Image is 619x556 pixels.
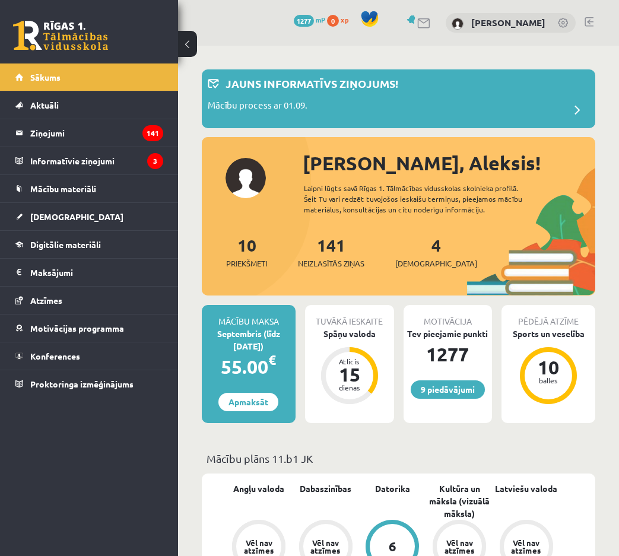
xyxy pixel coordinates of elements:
a: Latviešu valoda [495,482,557,495]
span: mP [316,15,325,24]
div: Motivācija [404,305,493,328]
div: [PERSON_NAME], Aleksis! [303,149,595,177]
div: Sports un veselība [501,328,595,340]
span: Motivācijas programma [30,323,124,333]
p: Mācību plāns 11.b1 JK [207,450,591,466]
legend: Informatīvie ziņojumi [30,147,163,174]
div: Vēl nav atzīmes [242,539,275,554]
div: Tev pieejamie punkti [404,328,493,340]
a: [PERSON_NAME] [471,17,545,28]
span: [DEMOGRAPHIC_DATA] [30,211,123,222]
span: Priekšmeti [226,258,267,269]
div: balles [531,377,566,384]
a: 1277 mP [294,15,325,24]
div: Vēl nav atzīmes [309,539,342,554]
span: Aktuāli [30,100,59,110]
span: xp [341,15,348,24]
a: 4[DEMOGRAPHIC_DATA] [395,234,477,269]
a: Digitālie materiāli [15,231,163,258]
a: Sports un veselība 10 balles [501,328,595,406]
div: Atlicis [332,358,367,365]
a: Atzīmes [15,287,163,314]
div: 6 [389,540,396,553]
div: Spāņu valoda [305,328,394,340]
a: Dabaszinības [300,482,351,495]
a: Kultūra un māksla (vizuālā māksla) [426,482,493,520]
i: 3 [147,153,163,169]
div: Tuvākā ieskaite [305,305,394,328]
a: 9 piedāvājumi [411,380,485,399]
img: Aleksis Bartaševičs [452,18,464,30]
a: Proktoringa izmēģinājums [15,370,163,398]
span: Proktoringa izmēģinājums [30,379,134,389]
a: Angļu valoda [233,482,284,495]
div: Mācību maksa [202,305,296,328]
a: 10Priekšmeti [226,234,267,269]
span: 1277 [294,15,314,27]
p: Mācību process ar 01.09. [208,99,307,115]
a: Informatīvie ziņojumi3 [15,147,163,174]
span: Atzīmes [30,295,62,306]
div: Septembris (līdz [DATE]) [202,328,296,352]
a: Sākums [15,63,163,91]
span: 0 [327,15,339,27]
a: Aktuāli [15,91,163,119]
p: Jauns informatīvs ziņojums! [226,75,398,91]
a: Motivācijas programma [15,314,163,342]
i: 141 [142,125,163,141]
div: Pēdējā atzīme [501,305,595,328]
div: 10 [531,358,566,377]
legend: Ziņojumi [30,119,163,147]
a: [DEMOGRAPHIC_DATA] [15,203,163,230]
span: [DEMOGRAPHIC_DATA] [395,258,477,269]
a: Maksājumi [15,259,163,286]
a: Jauns informatīvs ziņojums! Mācību process ar 01.09. [208,75,589,122]
span: Mācību materiāli [30,183,96,194]
div: Laipni lūgts savā Rīgas 1. Tālmācības vidusskolas skolnieka profilā. Šeit Tu vari redzēt tuvojošo... [304,183,540,215]
a: Ziņojumi141 [15,119,163,147]
div: dienas [332,384,367,391]
a: 141Neizlasītās ziņas [298,234,364,269]
div: 1277 [404,340,493,368]
div: 15 [332,365,367,384]
a: Spāņu valoda Atlicis 15 dienas [305,328,394,406]
div: Vēl nav atzīmes [443,539,476,554]
a: Rīgas 1. Tālmācības vidusskola [13,21,108,50]
a: Mācību materiāli [15,175,163,202]
div: 55.00 [202,352,296,381]
span: Konferences [30,351,80,361]
span: Sākums [30,72,61,82]
span: Digitālie materiāli [30,239,101,250]
legend: Maksājumi [30,259,163,286]
div: Vēl nav atzīmes [510,539,543,554]
a: 0 xp [327,15,354,24]
a: Konferences [15,342,163,370]
span: Neizlasītās ziņas [298,258,364,269]
span: € [268,351,276,368]
a: Datorika [375,482,410,495]
a: Apmaksāt [218,393,278,411]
